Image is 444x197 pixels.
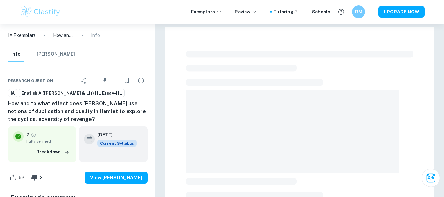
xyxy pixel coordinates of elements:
[97,140,137,147] span: Current Syllabus
[312,8,330,15] a: Schools
[8,172,28,183] div: Like
[29,172,46,183] div: Dislike
[91,32,100,39] p: Info
[8,47,24,62] button: Info
[120,74,133,87] div: Bookmark
[15,174,28,181] span: 62
[85,172,148,184] button: View [PERSON_NAME]
[378,6,425,18] button: UPGRADE NOW
[352,5,365,18] button: RM
[53,32,74,39] p: How and to what effect does [PERSON_NAME] use notions of duplication and duality in Hamlet to exp...
[8,89,17,97] a: IA
[8,32,36,39] a: IA Exemplars
[20,5,61,18] img: Clastify logo
[77,74,90,87] div: Share
[19,90,124,97] span: English A ([PERSON_NAME] & Lit) HL Essay-HL
[273,8,299,15] a: Tutoring
[97,131,131,138] h6: [DATE]
[91,72,119,89] div: Download
[26,131,29,138] p: 7
[8,78,53,84] span: Research question
[35,147,71,157] button: Breakdown
[191,8,222,15] p: Exemplars
[336,6,347,17] button: Help and Feedback
[37,47,75,62] button: [PERSON_NAME]
[134,74,148,87] div: Report issue
[97,140,137,147] div: This exemplar is based on the current syllabus. Feel free to refer to it for inspiration/ideas wh...
[31,132,36,138] a: Grade fully verified
[235,8,257,15] p: Review
[355,8,362,15] h6: RM
[36,174,46,181] span: 2
[26,138,71,144] span: Fully verified
[19,89,125,97] a: English A ([PERSON_NAME] & Lit) HL Essay-HL
[8,100,148,123] h6: How and to what effect does [PERSON_NAME] use notions of duplication and duality in Hamlet to exp...
[422,169,440,187] button: Ask Clai
[8,90,17,97] span: IA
